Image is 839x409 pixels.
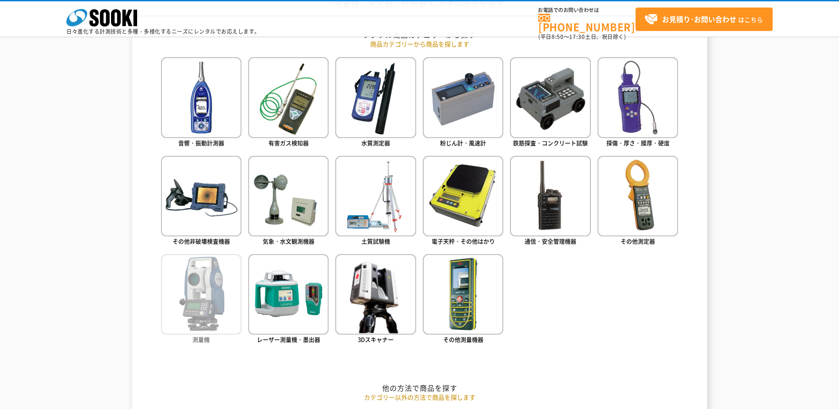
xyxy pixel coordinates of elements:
a: 3Dスキャナー [335,254,416,346]
span: 電子天秤・その他はかり [432,237,495,245]
a: 水質測定器 [335,57,416,149]
a: その他測定器 [598,156,678,247]
img: 気象・水文観測機器 [248,156,329,236]
span: 探傷・厚さ・膜厚・硬度 [606,139,670,147]
span: はこちら [644,13,763,26]
a: その他測量機器 [423,254,503,346]
span: 音響・振動計測器 [178,139,224,147]
a: 通信・安全管理機器 [510,156,590,247]
a: [PHONE_NUMBER] [538,14,636,32]
span: 3Dスキャナー [358,335,394,343]
img: 音響・振動計測器 [161,57,241,138]
img: 土質試験機 [335,156,416,236]
span: (平日 ～ 土日、祝日除く) [538,33,626,41]
a: その他非破壊検査機器 [161,156,241,247]
span: 鉄筋探査・コンクリート試験 [513,139,588,147]
a: 気象・水文観測機器 [248,156,329,247]
img: 3Dスキャナー [335,254,416,335]
img: 電子天秤・その他はかり [423,156,503,236]
p: 商品カテゴリーから商品を探します [161,39,678,49]
img: その他測量機器 [423,254,503,335]
img: 探傷・厚さ・膜厚・硬度 [598,57,678,138]
a: 土質試験機 [335,156,416,247]
span: 土質試験機 [361,237,390,245]
span: 有害ガス検知器 [268,139,309,147]
img: 測量機 [161,254,241,335]
span: 粉じん計・風速計 [440,139,486,147]
span: その他非破壊検査機器 [172,237,230,245]
p: 日々進化する計測技術と多種・多様化するニーズにレンタルでお応えします。 [66,29,260,34]
span: お電話でのお問い合わせは [538,8,636,13]
a: 電子天秤・その他はかり [423,156,503,247]
a: お見積り･お問い合わせはこちら [636,8,773,31]
img: レーザー測量機・墨出器 [248,254,329,335]
img: その他非破壊検査機器 [161,156,241,236]
p: カテゴリー以外の方法で商品を探します [161,393,678,402]
a: 粉じん計・風速計 [423,57,503,149]
h2: 他の方法で商品を探す [161,383,678,393]
a: レーザー測量機・墨出器 [248,254,329,346]
span: 通信・安全管理機器 [525,237,576,245]
span: 気象・水文観測機器 [263,237,314,245]
a: 音響・振動計測器 [161,57,241,149]
span: 測量機 [192,335,210,343]
img: 鉄筋探査・コンクリート試験 [510,57,590,138]
span: その他測定器 [621,237,655,245]
span: 8:50 [552,33,564,41]
a: 有害ガス検知器 [248,57,329,149]
img: 水質測定器 [335,57,416,138]
img: 粉じん計・風速計 [423,57,503,138]
span: その他測量機器 [443,335,483,343]
span: 水質測定器 [361,139,390,147]
a: 探傷・厚さ・膜厚・硬度 [598,57,678,149]
span: 17:30 [569,33,585,41]
a: 測量機 [161,254,241,346]
img: 有害ガス検知器 [248,57,329,138]
img: 通信・安全管理機器 [510,156,590,236]
img: その他測定器 [598,156,678,236]
a: 鉄筋探査・コンクリート試験 [510,57,590,149]
span: レーザー測量機・墨出器 [257,335,320,343]
strong: お見積り･お問い合わせ [662,14,736,24]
